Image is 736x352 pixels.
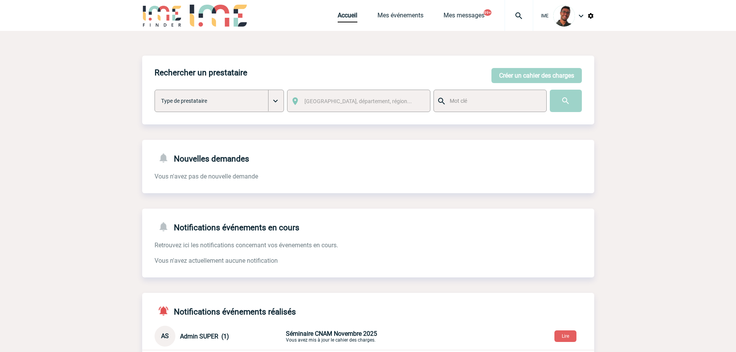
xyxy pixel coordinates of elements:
[155,68,247,77] h4: Rechercher un prestataire
[286,330,377,337] span: Séminaire CNAM Novembre 2025
[304,98,412,104] span: [GEOGRAPHIC_DATA], département, région...
[180,333,229,340] span: Admin SUPER (1)
[484,9,491,16] button: 99+
[541,13,549,19] span: IME
[158,152,174,163] img: notifications-24-px-g.png
[444,12,484,22] a: Mes messages
[286,330,467,343] p: Vous avez mis à jour le cahier des charges.
[155,152,249,163] h4: Nouvelles demandes
[155,241,338,249] span: Retrouvez ici les notifications concernant vos évenements en cours.
[155,326,594,347] div: Conversation privée : Client - Agence
[448,96,539,106] input: Mot clé
[554,330,576,342] button: Lire
[142,5,182,27] img: IME-Finder
[158,305,174,316] img: notifications-active-24-px-r.png
[377,12,423,22] a: Mes événements
[155,257,278,264] span: Vous n'avez actuellement aucune notification
[338,12,357,22] a: Accueil
[550,90,582,112] input: Submit
[158,221,174,232] img: notifications-24-px-g.png
[155,221,299,232] h4: Notifications événements en cours
[155,332,467,339] a: AS Admin SUPER (1) Séminaire CNAM Novembre 2025Vous avez mis à jour le cahier des charges.
[548,332,583,339] a: Lire
[155,173,258,180] span: Vous n'avez pas de nouvelle demande
[155,305,296,316] h4: Notifications événements réalisés
[161,332,169,340] span: AS
[553,5,575,27] img: 124970-0.jpg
